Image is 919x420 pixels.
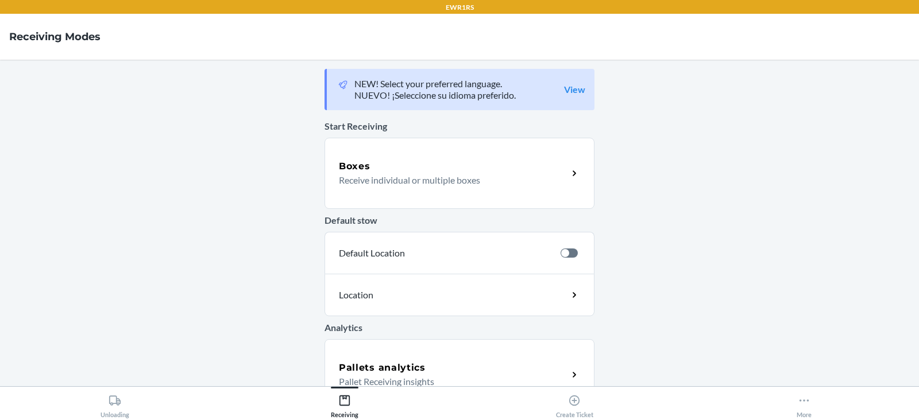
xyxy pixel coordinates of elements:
div: More [797,390,812,418]
p: Start Receiving [325,119,594,133]
p: Location [339,288,474,302]
h5: Boxes [339,160,370,173]
a: Location [325,274,594,316]
p: NEW! Select your preferred language. [354,78,516,90]
div: Create Ticket [556,390,593,418]
a: Pallets analyticsPallet Receiving insights [325,339,594,410]
p: Default stow [325,213,594,227]
p: NUEVO! ¡Seleccione su idioma preferido. [354,90,516,101]
div: Receiving [331,390,358,418]
a: View [564,84,585,95]
p: EWR1RS [446,2,474,13]
button: Receiving [230,387,459,418]
a: BoxesReceive individual or multiple boxes [325,138,594,209]
h4: Receiving Modes [9,29,101,44]
p: Analytics [325,321,594,335]
div: Unloading [101,390,129,418]
p: Pallet Receiving insights [339,375,559,388]
button: Create Ticket [459,387,689,418]
h5: Pallets analytics [339,361,426,375]
p: Receive individual or multiple boxes [339,173,559,187]
p: Default Location [339,246,551,260]
button: More [689,387,919,418]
